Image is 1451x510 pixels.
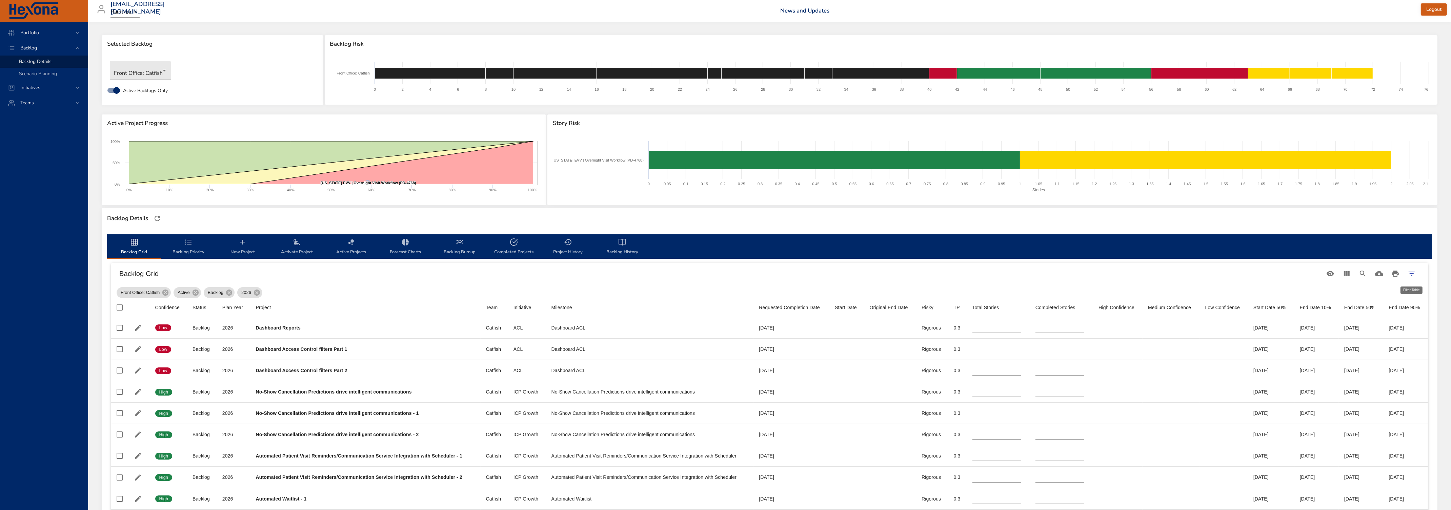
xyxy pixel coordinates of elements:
div: Backlog [193,431,211,438]
div: Medium Confidence [1148,303,1191,312]
text: 0.25 [738,182,745,186]
div: [DATE] [759,324,824,331]
span: Project History [545,238,591,256]
div: [DATE] [1300,431,1333,438]
div: Sort [870,303,908,312]
div: Backlog [193,346,211,353]
text: 1.6 [1240,182,1245,186]
div: Backlog [193,324,211,331]
div: Total Stories [972,303,999,312]
span: Completed Projects [491,238,537,256]
text: 56 [1149,87,1153,91]
div: [DATE] [1300,367,1333,374]
div: 0.3 [954,346,962,353]
span: Forecast Charts [382,238,428,256]
text: 6 [457,87,459,91]
div: [DATE] [1253,346,1289,353]
text: 0.6 [869,182,874,186]
div: [DATE] [1253,324,1289,331]
div: ICP Growth [513,431,541,438]
div: TP [954,303,960,312]
span: Start Date [835,303,859,312]
text: 1.95 [1369,182,1376,186]
span: Scenario Planning [19,70,57,77]
span: Low [155,368,172,374]
img: Hexona [8,2,59,19]
text: 1.85 [1332,182,1339,186]
text: 60% [368,188,375,192]
div: Sort [954,303,960,312]
div: Status [193,303,206,312]
span: Original End Date [870,303,911,312]
text: 0.65 [886,182,893,186]
div: High Confidence [1099,303,1134,312]
span: Backlog Risk [330,41,1432,47]
div: 0.3 [954,324,962,331]
div: Sort [513,303,531,312]
text: 1.15 [1072,182,1079,186]
span: Logout [1426,5,1442,14]
div: Automated Patient Visit Reminders/Communication Service Integration with Scheduler [551,452,748,459]
div: [DATE] [1389,367,1423,374]
text: 1.55 [1221,182,1228,186]
text: 0 [374,87,376,91]
div: 2026 [222,410,245,417]
button: Edit Project Details [133,365,143,376]
text: 0.2 [720,182,725,186]
span: High Confidence [1099,303,1137,312]
div: Project [256,303,271,312]
span: Active Projects [328,238,374,256]
div: Front Office: Catfish [110,61,171,80]
text: 0.9 [980,182,985,186]
div: 0.3 [954,367,962,374]
div: 2026 [237,287,262,298]
div: backlog-tab [107,234,1432,259]
text: 0.1 [683,182,688,186]
div: Rigorous [922,388,943,395]
div: [DATE] [1389,388,1423,395]
div: [DATE] [759,388,824,395]
div: No-Show Cancellation Predictions drive intelligent communications [551,410,748,417]
div: Sort [222,303,243,312]
span: Low [155,346,172,353]
button: Refresh Page [152,213,162,224]
div: Backlog [204,287,235,298]
div: [DATE] [1344,346,1378,353]
div: Rigorous [922,367,943,374]
div: Sort [1148,303,1191,312]
span: Active Backlogs Only [123,87,168,94]
button: Search [1355,265,1371,282]
div: Rigorous [922,324,943,331]
span: Initiative [513,303,541,312]
span: High [155,432,173,438]
button: Edit Project Details [133,472,143,483]
div: [DATE] [759,431,824,438]
text: 50% [327,188,335,192]
span: 2026 [237,289,255,296]
div: Active [174,287,201,298]
text: 38 [900,87,904,91]
div: 2026 [222,452,245,459]
button: Edit Project Details [133,494,143,504]
text: 18 [622,87,626,91]
text: 54 [1121,87,1125,91]
div: [DATE] [1344,367,1378,374]
div: Rigorous [922,431,943,438]
div: No-Show Cancellation Predictions drive intelligent communications [551,388,748,395]
div: Sort [835,303,857,312]
text: 66 [1288,87,1292,91]
span: Low Confidence [1205,303,1243,312]
div: [DATE] [1253,388,1289,395]
text: Front Office: Catfish [337,71,370,75]
div: Dashboard ACL [551,324,748,331]
text: 48 [1038,87,1042,91]
button: View Columns [1338,265,1355,282]
span: Backlog History [599,238,645,256]
div: Sort [1205,303,1240,312]
span: Active Project Progress [107,120,541,127]
div: Dashboard ACL [551,367,748,374]
text: 70% [408,188,416,192]
text: 0.35 [775,182,782,186]
div: Dashboard ACL [551,346,748,353]
div: Start Date [835,303,857,312]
